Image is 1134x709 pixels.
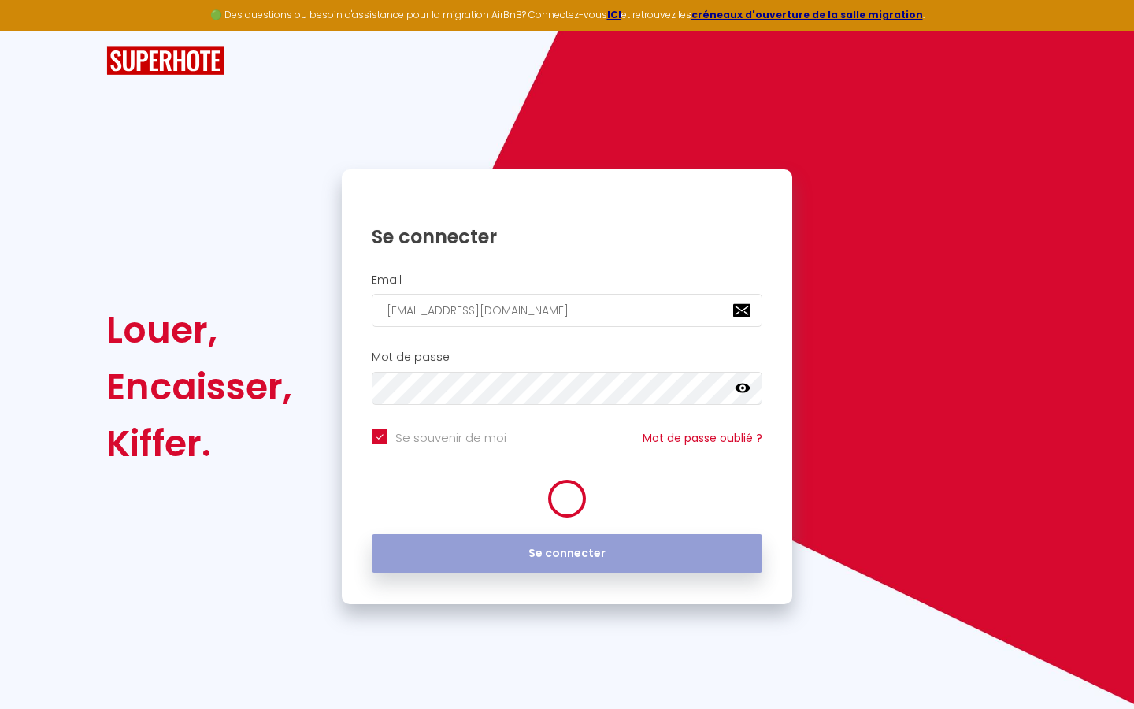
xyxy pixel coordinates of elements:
a: créneaux d'ouverture de la salle migration [691,8,923,21]
h2: Email [372,273,762,287]
img: SuperHote logo [106,46,224,76]
button: Ouvrir le widget de chat LiveChat [13,6,60,54]
a: ICI [607,8,621,21]
button: Se connecter [372,534,762,574]
h2: Mot de passe [372,351,762,364]
div: Kiffer. [106,415,292,472]
div: Louer, [106,302,292,358]
input: Ton Email [372,294,762,327]
div: Encaisser, [106,358,292,415]
h1: Se connecter [372,225,762,249]
a: Mot de passe oublié ? [643,430,762,446]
